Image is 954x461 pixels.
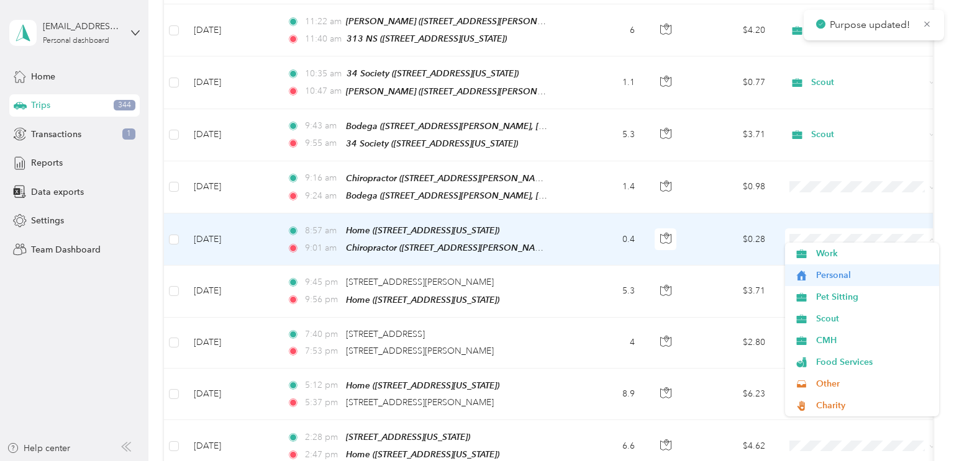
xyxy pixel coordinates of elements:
span: Charity [816,399,931,412]
p: Purpose updated! [830,17,913,33]
td: $3.71 [688,109,775,161]
span: CMH [816,334,931,347]
span: 9:24 am [305,189,340,203]
span: 344 [114,100,135,111]
td: $6.23 [688,369,775,420]
td: $0.28 [688,213,775,266]
span: Personal [816,269,931,282]
td: $0.98 [688,161,775,213]
span: 10:47 am [305,84,340,98]
span: 9:01 am [305,241,340,255]
td: $4.20 [688,4,775,56]
span: 7:40 pm [305,328,340,341]
td: [DATE] [184,369,277,420]
span: Chiropractor ([STREET_ADDRESS][PERSON_NAME][US_STATE]) [346,243,596,253]
span: Food Services [816,356,931,369]
span: 34 Society ([STREET_ADDRESS][US_STATE]) [346,138,518,148]
span: Bodega ([STREET_ADDRESS][PERSON_NAME], [GEOGRAPHIC_DATA], [US_STATE]) [346,190,674,201]
div: [EMAIL_ADDRESS][DOMAIN_NAME] [43,20,120,33]
span: 1 [122,128,135,140]
span: 9:55 am [305,137,340,150]
span: 11:40 am [305,32,342,46]
span: 313 NS ([STREET_ADDRESS][US_STATE]) [347,34,507,43]
span: Home ([STREET_ADDRESS][US_STATE]) [346,295,499,305]
td: 1.4 [563,161,645,213]
td: [DATE] [184,161,277,213]
span: 34 Society ([STREET_ADDRESS][US_STATE]) [347,68,519,78]
span: Reports [31,156,63,169]
span: 10:35 am [305,67,342,81]
span: [STREET_ADDRESS][PERSON_NAME] [346,346,494,356]
span: 2:28 pm [305,431,340,444]
span: 9:43 am [305,119,340,133]
span: 5:37 pm [305,396,340,410]
span: Pet Sitting [816,290,931,303]
td: 1.1 [563,56,645,109]
span: Chiropractor ([STREET_ADDRESS][PERSON_NAME][US_STATE]) [346,173,596,184]
td: [DATE] [184,318,277,369]
span: 9:56 pm [305,293,340,307]
td: [DATE] [184,213,277,266]
span: 5:12 pm [305,378,340,392]
span: 8:57 am [305,224,340,238]
iframe: Everlance-gr Chat Button Frame [884,392,954,461]
span: Home ([STREET_ADDRESS][US_STATE]) [346,225,499,235]
div: Personal dashboard [43,37,109,45]
span: Data exports [31,186,84,199]
span: 9:16 am [305,171,340,185]
span: Settings [31,214,64,227]
span: Home ([STREET_ADDRESS][US_STATE]) [346,449,499,459]
span: [STREET_ADDRESS][PERSON_NAME] [346,397,494,408]
span: Home ([STREET_ADDRESS][US_STATE]) [346,380,499,390]
td: 0.4 [563,213,645,266]
td: [DATE] [184,109,277,161]
span: Home [31,70,55,83]
span: Transactions [31,128,81,141]
span: [PERSON_NAME] ([STREET_ADDRESS][PERSON_NAME][US_STATE]) [346,86,616,97]
span: 11:22 am [305,15,340,29]
span: Scout [811,76,925,89]
td: $2.80 [688,318,775,369]
td: 5.3 [563,109,645,161]
span: Trips [31,99,50,112]
span: Bodega ([STREET_ADDRESS][PERSON_NAME], [GEOGRAPHIC_DATA], [US_STATE]) [346,121,674,132]
td: $0.77 [688,56,775,109]
span: [STREET_ADDRESS] [346,329,425,339]
td: 5.3 [563,266,645,317]
span: Scout [811,128,925,141]
td: [DATE] [184,266,277,317]
td: 4 [563,318,645,369]
span: 7:53 pm [305,344,340,358]
button: Help center [7,442,70,455]
td: $3.71 [688,266,775,317]
span: Work [816,247,931,260]
span: 9:45 pm [305,275,340,289]
span: [STREET_ADDRESS][US_STATE]) [346,432,470,442]
span: Scout [816,312,931,325]
span: [PERSON_NAME] ([STREET_ADDRESS][PERSON_NAME][US_STATE]) [346,16,616,27]
td: 6 [563,4,645,56]
span: [STREET_ADDRESS][PERSON_NAME] [346,277,494,287]
span: Team Dashboard [31,243,101,256]
td: [DATE] [184,4,277,56]
span: Other [816,377,931,390]
td: [DATE] [184,56,277,109]
td: 8.9 [563,369,645,420]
